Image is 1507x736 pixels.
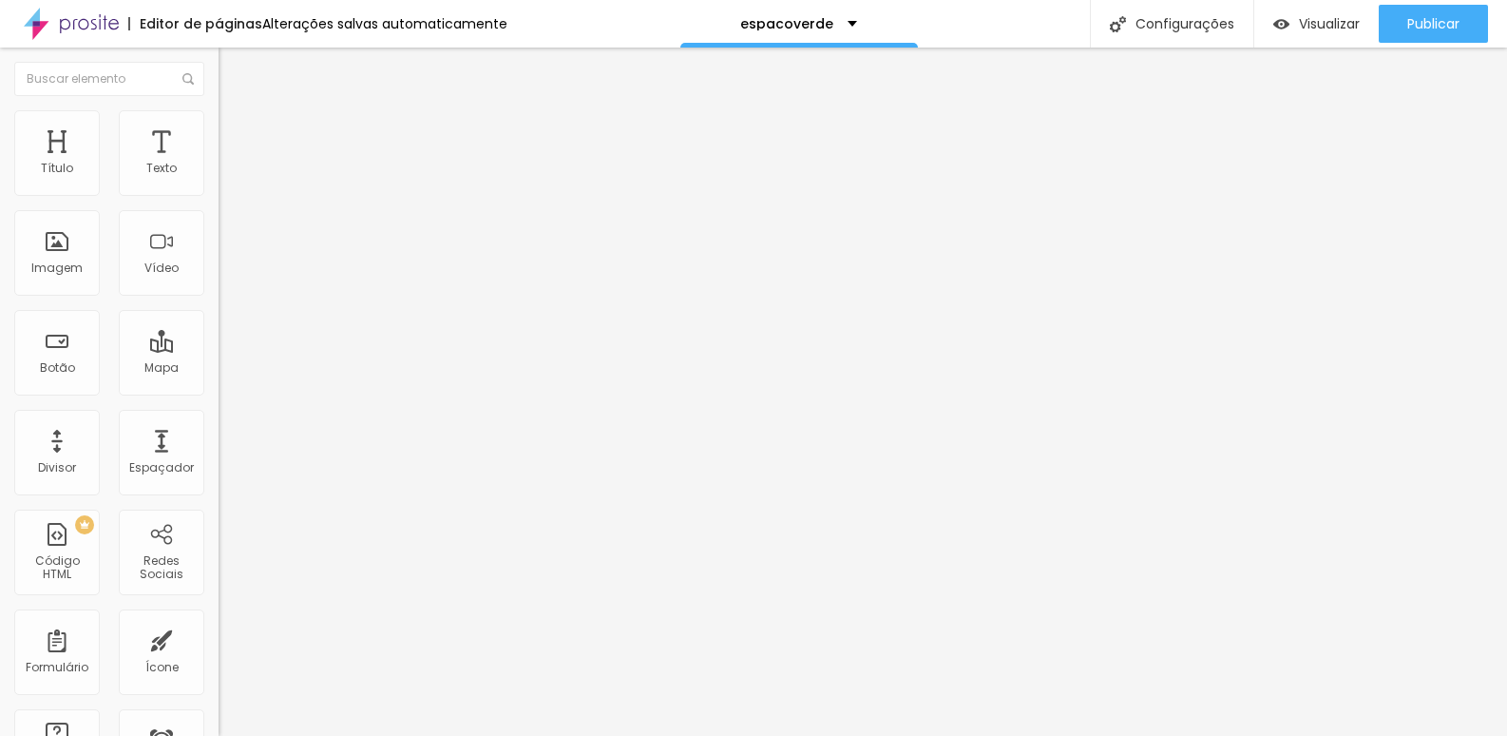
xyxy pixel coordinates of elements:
div: Vídeo [144,261,179,275]
div: Editor de páginas [128,17,262,30]
button: Visualizar [1254,5,1379,43]
input: Buscar elemento [14,62,204,96]
img: Icone [182,73,194,85]
div: Código HTML [19,554,94,582]
iframe: Editor [219,48,1507,736]
div: Mapa [144,361,179,375]
div: Botão [40,361,75,375]
button: Publicar [1379,5,1488,43]
span: Publicar [1407,16,1459,31]
div: Ícone [145,661,179,674]
img: view-1.svg [1273,16,1289,32]
div: Formulário [26,661,88,674]
div: Alterações salvas automaticamente [262,17,507,30]
p: espacoverde [740,17,833,30]
span: Visualizar [1299,16,1360,31]
img: Icone [1110,16,1126,32]
div: Texto [146,162,177,175]
div: Espaçador [129,461,194,475]
div: Divisor [38,461,76,475]
div: Título [41,162,73,175]
div: Imagem [31,261,83,275]
div: Redes Sociais [124,554,199,582]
